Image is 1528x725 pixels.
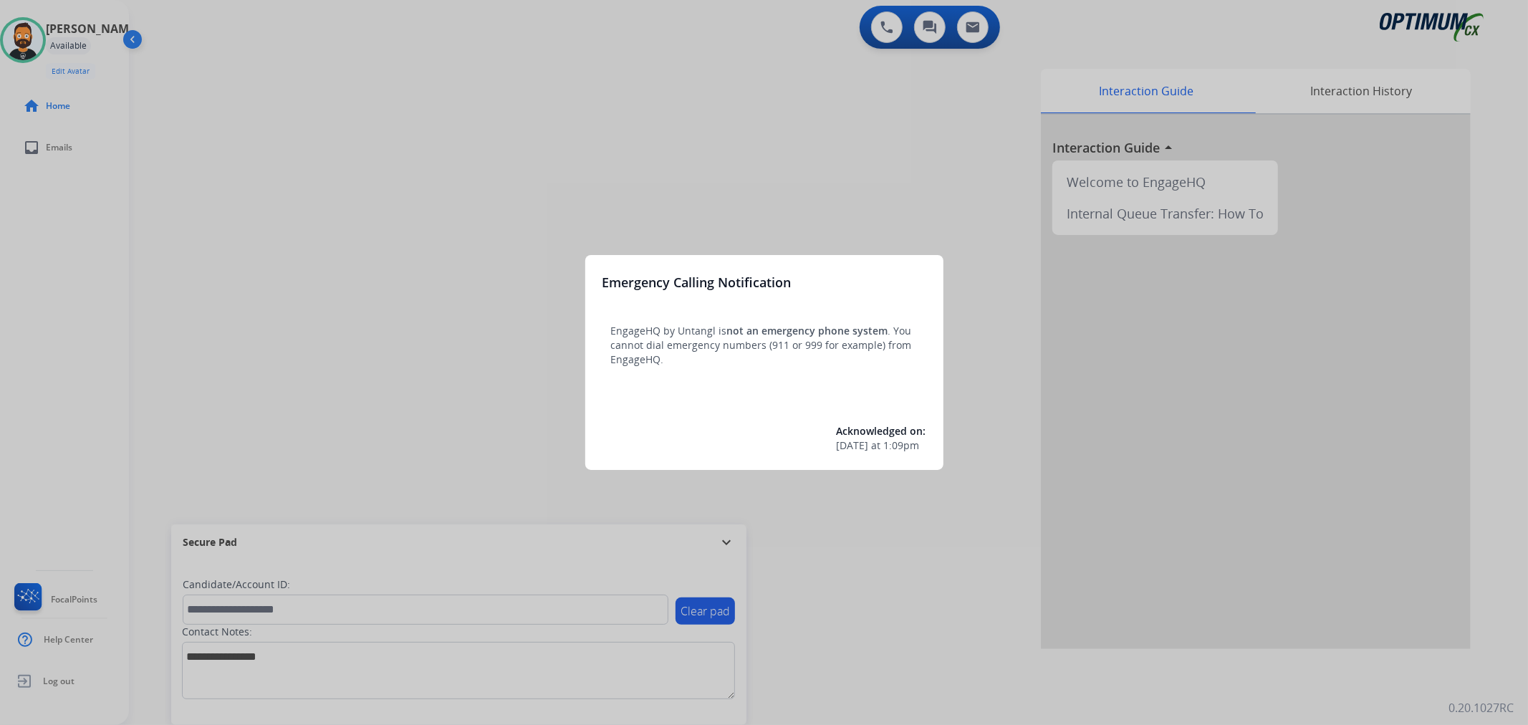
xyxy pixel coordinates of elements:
h3: Emergency Calling Notification [602,272,792,292]
span: 1:09pm [884,438,920,453]
p: EngageHQ by Untangl is . You cannot dial emergency numbers (911 or 999 for example) from EngageHQ. [611,324,918,367]
span: Acknowledged on: [837,424,926,438]
div: at [837,438,926,453]
span: [DATE] [837,438,869,453]
p: 0.20.1027RC [1448,699,1514,716]
span: not an emergency phone system [727,324,888,337]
